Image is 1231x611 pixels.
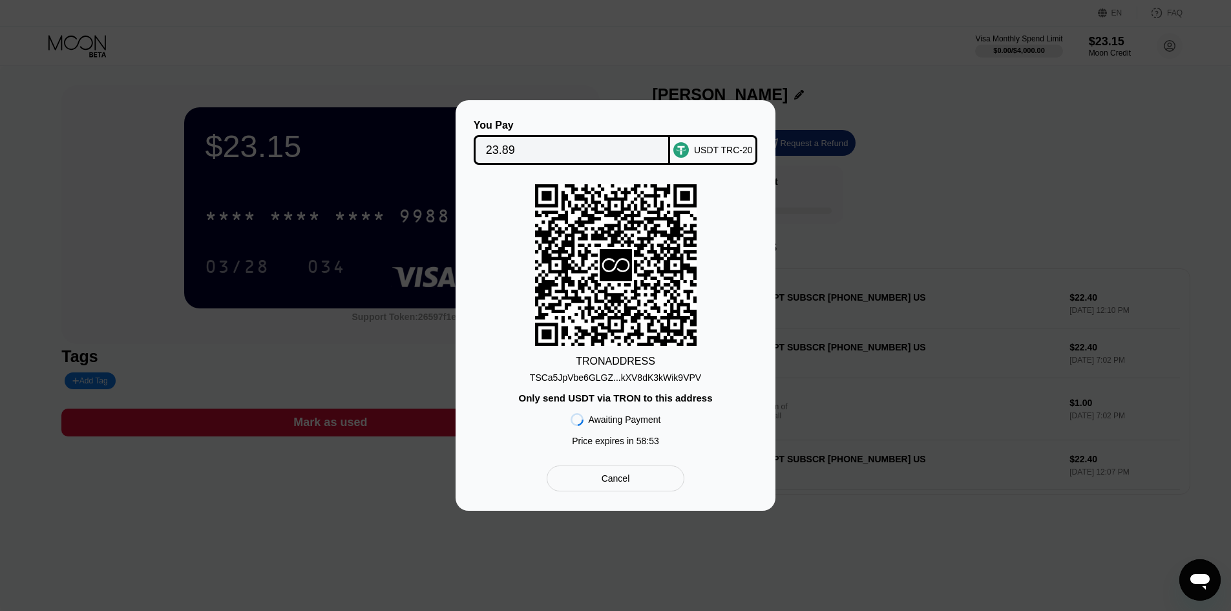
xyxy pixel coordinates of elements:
div: Price expires in [572,436,659,446]
div: TSCa5JpVbe6GLGZ...kXV8dK3kWik9VPV [530,372,701,383]
div: Cancel [547,466,684,491]
div: TSCa5JpVbe6GLGZ...kXV8dK3kWik9VPV [530,367,701,383]
span: 58 : 53 [637,436,659,446]
div: You Pay [474,120,671,131]
div: Awaiting Payment [589,414,661,425]
iframe: Button to launch messaging window [1179,559,1221,601]
div: TRON ADDRESS [576,356,655,367]
div: You PayUSDT TRC-20 [475,120,756,165]
div: USDT TRC-20 [694,145,753,155]
div: Cancel [602,473,630,484]
div: Only send USDT via TRON to this address [518,392,712,403]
